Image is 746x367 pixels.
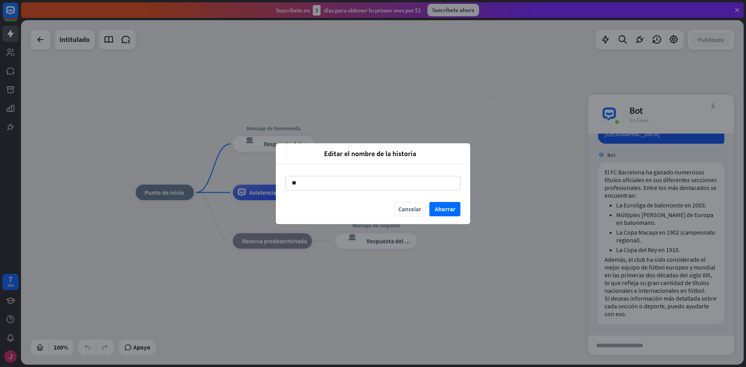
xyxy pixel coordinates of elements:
font: Editar el nombre de la historia [324,149,416,158]
button: Abrir el widget de chat LiveChat [6,3,30,26]
button: Ahorrar [429,202,460,216]
button: Cancelar [394,202,425,216]
font: Ahorrar [435,205,455,213]
font: Cancelar [398,205,421,213]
